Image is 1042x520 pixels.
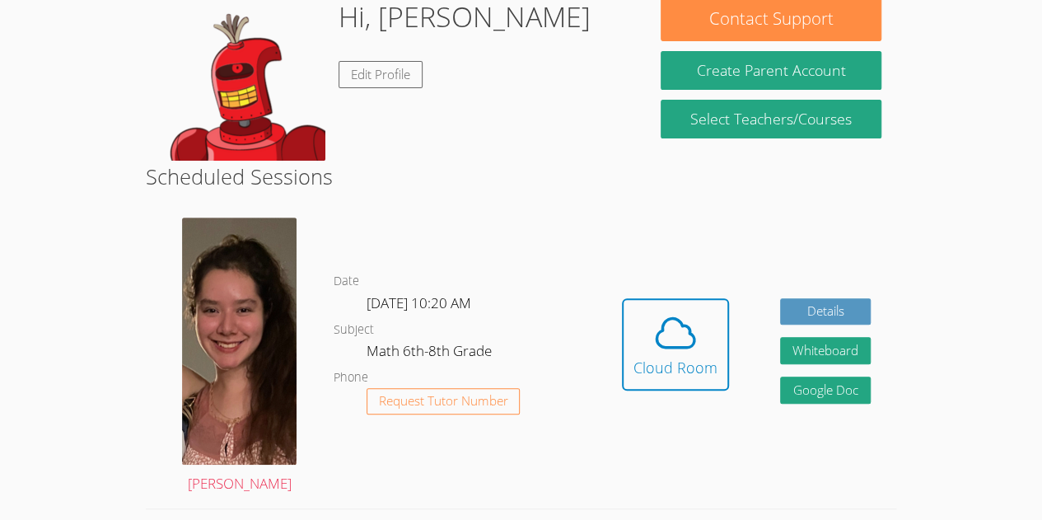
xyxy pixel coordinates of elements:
button: Request Tutor Number [367,388,521,415]
dt: Subject [334,320,374,340]
button: Whiteboard [780,337,871,364]
a: Google Doc [780,377,871,404]
h2: Scheduled Sessions [146,161,896,192]
span: Request Tutor Number [379,395,508,407]
div: Cloud Room [633,356,717,379]
button: Cloud Room [622,298,729,391]
dd: Math 6th-8th Grade [367,340,495,368]
dt: Phone [334,368,368,388]
img: avatar.png [182,218,297,465]
a: Edit Profile [339,61,423,88]
dt: Date [334,271,359,292]
a: [PERSON_NAME] [182,218,297,496]
a: Details [780,298,871,326]
a: Select Teachers/Courses [661,100,881,138]
button: Create Parent Account [661,51,881,90]
span: [DATE] 10:20 AM [367,293,471,312]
